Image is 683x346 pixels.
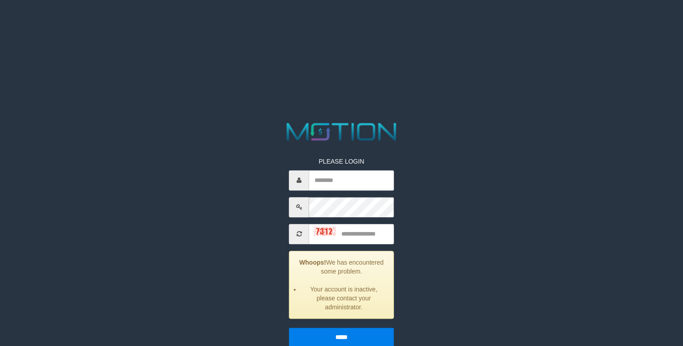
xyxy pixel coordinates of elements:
[289,157,394,166] p: PLEASE LOGIN
[289,251,394,319] div: We has encountered some problem.
[282,120,402,143] img: MOTION_logo.png
[299,259,326,266] strong: Whoops!
[301,285,387,312] li: Your account is inactive, please contact your administrator.
[314,227,336,236] img: captcha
